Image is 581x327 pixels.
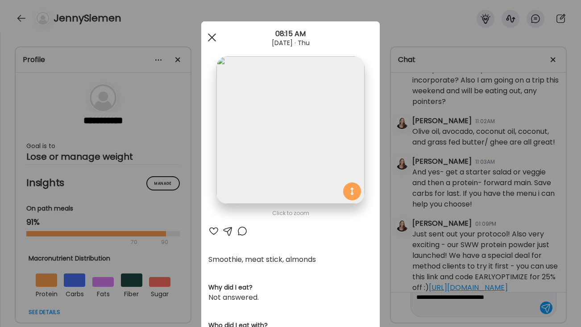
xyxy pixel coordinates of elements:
div: Click to zoom [208,208,373,219]
div: Not answered. [208,292,373,303]
div: 08:15 AM [201,29,380,39]
img: images%2FjxCuE1QUvtex5vqVIBL5COMfZ3C2%2FFCRvGnrf0d3tO7XcxwT6%2Frlu3IXnFENmrFOQgedpd_1080 [216,56,364,204]
div: [DATE] · Thu [201,39,380,46]
h3: Why did I eat? [208,283,373,292]
div: Smoothie, meat stick, almonds [208,254,373,265]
